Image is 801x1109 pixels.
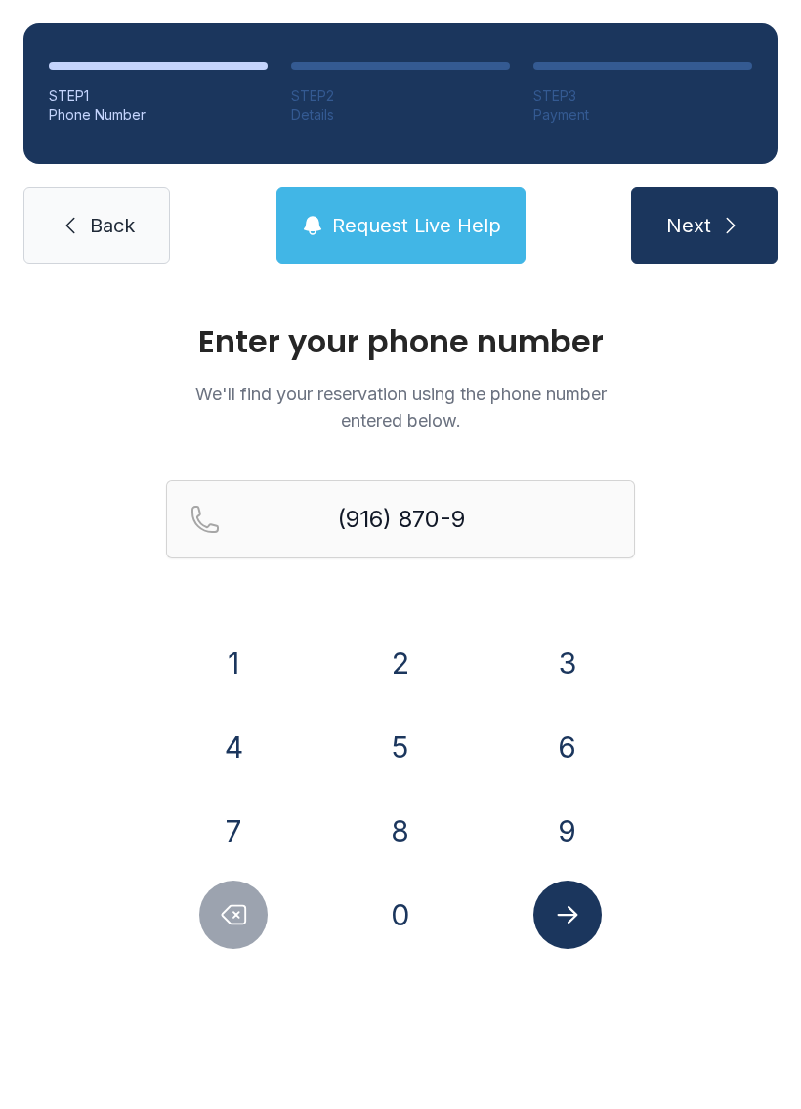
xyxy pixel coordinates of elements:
div: Details [291,105,510,125]
div: STEP 1 [49,86,268,105]
button: Delete number [199,881,268,949]
input: Reservation phone number [166,480,635,558]
button: 2 [366,629,435,697]
span: Request Live Help [332,212,501,239]
button: 8 [366,797,435,865]
button: 0 [366,881,435,949]
h1: Enter your phone number [166,326,635,357]
span: Next [666,212,711,239]
div: STEP 2 [291,86,510,105]
button: Submit lookup form [533,881,602,949]
div: Phone Number [49,105,268,125]
button: 7 [199,797,268,865]
button: 4 [199,713,268,781]
div: Payment [533,105,752,125]
button: 3 [533,629,602,697]
p: We'll find your reservation using the phone number entered below. [166,381,635,433]
button: 5 [366,713,435,781]
button: 9 [533,797,602,865]
span: Back [90,212,135,239]
div: STEP 3 [533,86,752,105]
button: 1 [199,629,268,697]
button: 6 [533,713,602,781]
